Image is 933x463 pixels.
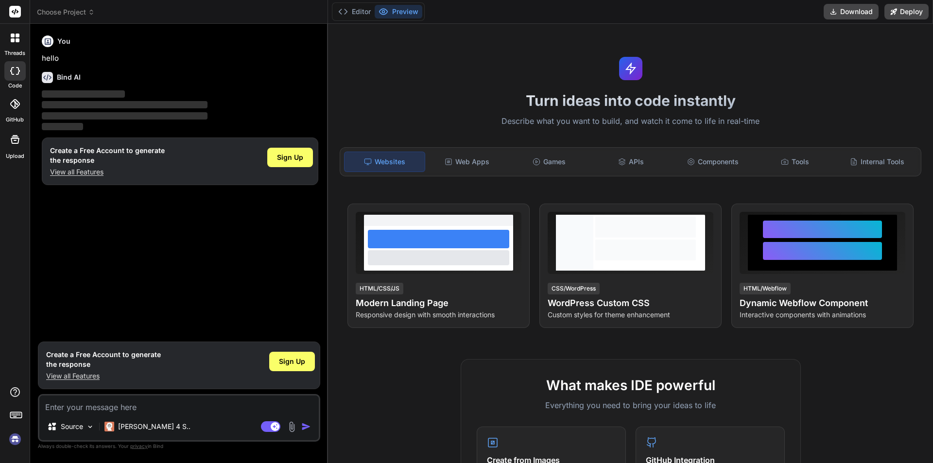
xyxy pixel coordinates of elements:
[42,90,125,98] span: ‌
[6,116,24,124] label: GitHub
[356,296,521,310] h4: Modern Landing Page
[130,443,148,449] span: privacy
[548,310,713,320] p: Custom styles for theme enhancement
[591,152,671,172] div: APIs
[57,72,81,82] h6: Bind AI
[86,423,94,431] img: Pick Models
[50,146,165,165] h1: Create a Free Account to generate the response
[356,283,403,294] div: HTML/CSS/JS
[37,7,95,17] span: Choose Project
[884,4,929,19] button: Deploy
[824,4,879,19] button: Download
[286,421,297,432] img: attachment
[755,152,835,172] div: Tools
[548,283,600,294] div: CSS/WordPress
[427,152,507,172] div: Web Apps
[38,442,320,451] p: Always double-check its answers. Your in Bind
[279,357,305,366] span: Sign Up
[477,375,785,395] h2: What makes IDE powerful
[42,112,207,120] span: ‌
[356,310,521,320] p: Responsive design with smooth interactions
[334,115,927,128] p: Describe what you want to build, and watch it come to life in real-time
[104,422,114,431] img: Claude 4 Sonnet
[477,399,785,411] p: Everything you need to bring your ideas to life
[42,123,83,130] span: ‌
[301,422,311,431] img: icon
[509,152,589,172] div: Games
[334,5,375,18] button: Editor
[837,152,917,172] div: Internal Tools
[740,283,791,294] div: HTML/Webflow
[61,422,83,431] p: Source
[42,101,207,108] span: ‌
[50,167,165,177] p: View all Features
[4,49,25,57] label: threads
[740,296,905,310] h4: Dynamic Webflow Component
[57,36,70,46] h6: You
[375,5,422,18] button: Preview
[46,350,161,369] h1: Create a Free Account to generate the response
[334,92,927,109] h1: Turn ideas into code instantly
[7,431,23,447] img: signin
[673,152,753,172] div: Components
[548,296,713,310] h4: WordPress Custom CSS
[6,152,24,160] label: Upload
[344,152,425,172] div: Websites
[42,53,318,64] p: hello
[118,422,190,431] p: [PERSON_NAME] 4 S..
[277,153,303,162] span: Sign Up
[8,82,22,90] label: code
[46,371,161,381] p: View all Features
[740,310,905,320] p: Interactive components with animations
